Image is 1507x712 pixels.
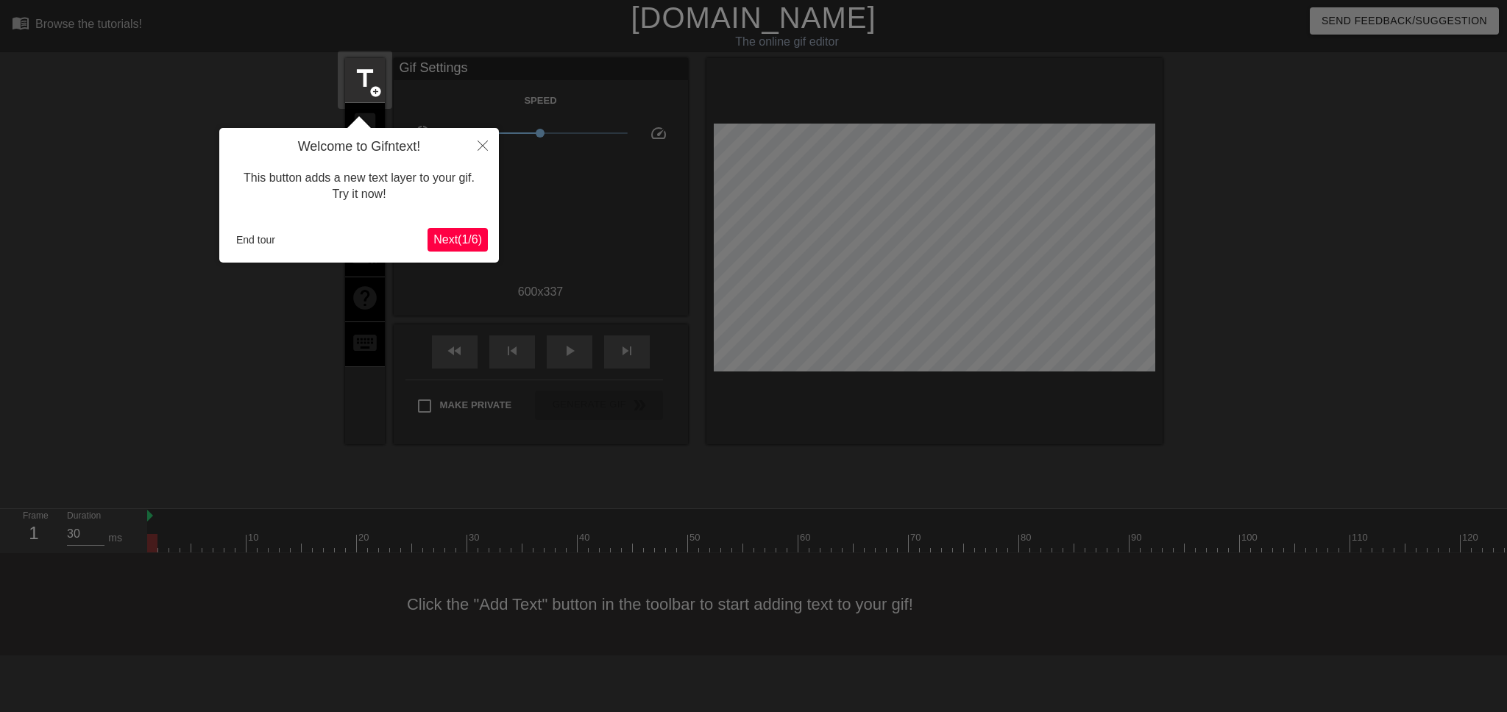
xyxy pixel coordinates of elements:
div: This button adds a new text layer to your gif. Try it now! [230,155,488,218]
span: Next ( 1 / 6 ) [433,233,482,246]
button: End tour [230,229,281,251]
button: Next [428,228,488,252]
button: Close [467,128,499,162]
h4: Welcome to Gifntext! [230,139,488,155]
